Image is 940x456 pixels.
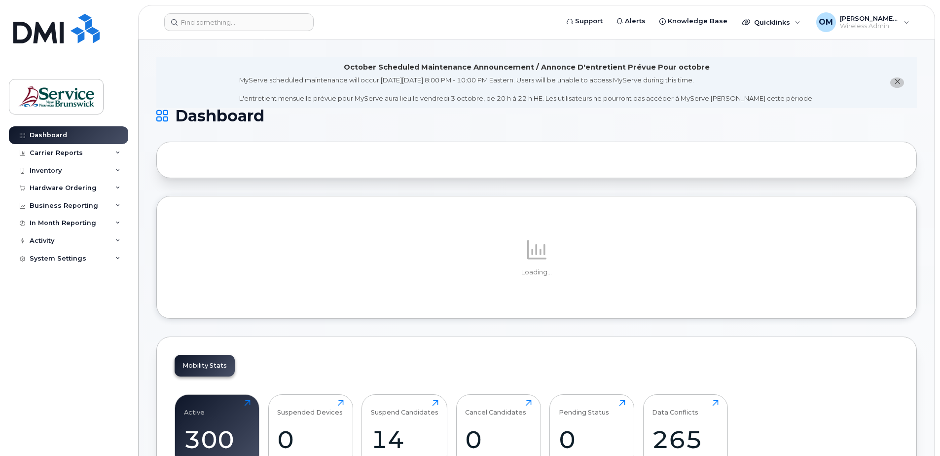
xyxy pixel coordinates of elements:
div: Active [184,400,205,416]
div: MyServe scheduled maintenance will occur [DATE][DATE] 8:00 PM - 10:00 PM Eastern. Users will be u... [239,76,814,103]
div: 300 [184,425,251,454]
div: 0 [277,425,344,454]
div: Data Conflicts [652,400,698,416]
div: October Scheduled Maintenance Announcement / Annonce D'entretient Prévue Pour octobre [344,62,710,73]
div: 0 [559,425,625,454]
div: 0 [465,425,532,454]
p: Loading... [175,268,899,277]
div: Pending Status [559,400,609,416]
div: Suspend Candidates [371,400,438,416]
button: close notification [890,77,904,88]
div: 14 [371,425,438,454]
span: Dashboard [175,109,264,123]
div: Suspended Devices [277,400,343,416]
div: 265 [652,425,719,454]
div: Cancel Candidates [465,400,526,416]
